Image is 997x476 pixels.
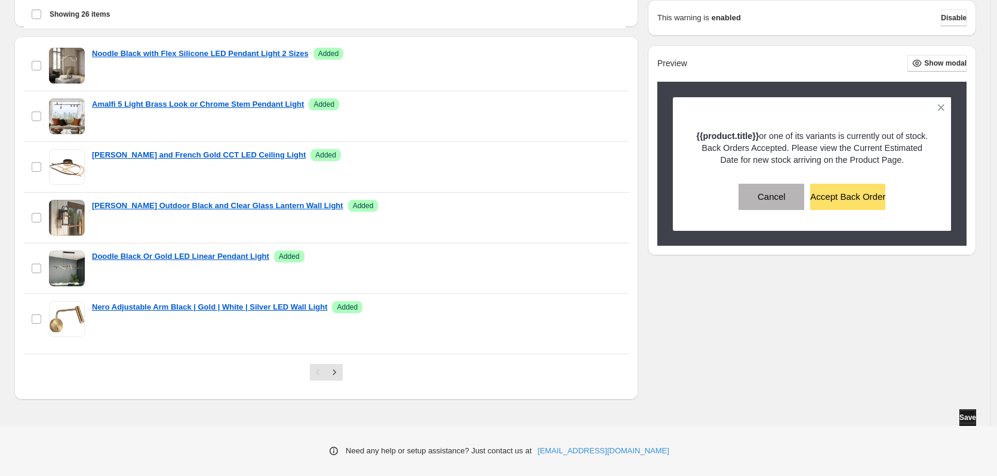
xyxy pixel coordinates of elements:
strong: enabled [712,12,741,24]
span: Save [959,413,976,422]
img: Noodle Black with Flex Silicone LED Pendant Light 2 Sizes [49,48,85,84]
a: [PERSON_NAME] and French Gold CCT LED Ceiling Light [92,149,306,161]
a: [EMAIL_ADDRESS][DOMAIN_NAME] [538,445,669,457]
span: Show modal [924,58,967,68]
a: [PERSON_NAME] Outdoor Black and Clear Glass Lantern Wall Light [92,200,343,212]
span: Showing 26 items [50,10,110,19]
a: Noodle Black with Flex Silicone LED Pendant Light 2 Sizes [92,48,309,60]
p: or one of its variants is currently out of stock. Back Orders Accepted. Please view the Current E... [694,130,931,166]
span: Added [337,302,358,312]
h2: Preview [657,58,687,69]
nav: Pagination [310,364,343,381]
span: Disable [941,13,967,23]
button: Accept Back Order [810,184,885,210]
img: Axel Black and French Gold CCT LED Ceiling Light [49,149,85,185]
img: Amalfi 5 Light Brass Look or Chrome Stem Pendant Light [49,98,85,134]
button: Save [959,409,976,426]
button: Next [326,364,343,381]
strong: {{product.title}} [696,131,759,141]
img: Lance Outdoor Black and Clear Glass Lantern Wall Light [49,200,85,236]
span: Added [318,49,339,58]
span: Added [315,150,336,160]
button: Disable [941,10,967,26]
button: Cancel [738,184,804,210]
a: Doodle Black Or Gold LED Linear Pendant Light [92,251,269,262]
img: Doodle Black Or Gold LED Linear Pendant Light [49,251,85,286]
img: Nero Adjustable Arm Black | Gold | White | Silver LED Wall Light [49,301,85,337]
span: Added [279,252,300,261]
button: Show modal [907,55,967,72]
a: Amalfi 5 Light Brass Look or Chrome Stem Pendant Light [92,98,304,110]
a: Nero Adjustable Arm Black | Gold | White | Silver LED Wall Light [92,301,327,313]
span: Added [313,100,334,109]
p: This warning is [657,12,709,24]
span: Added [353,201,374,211]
